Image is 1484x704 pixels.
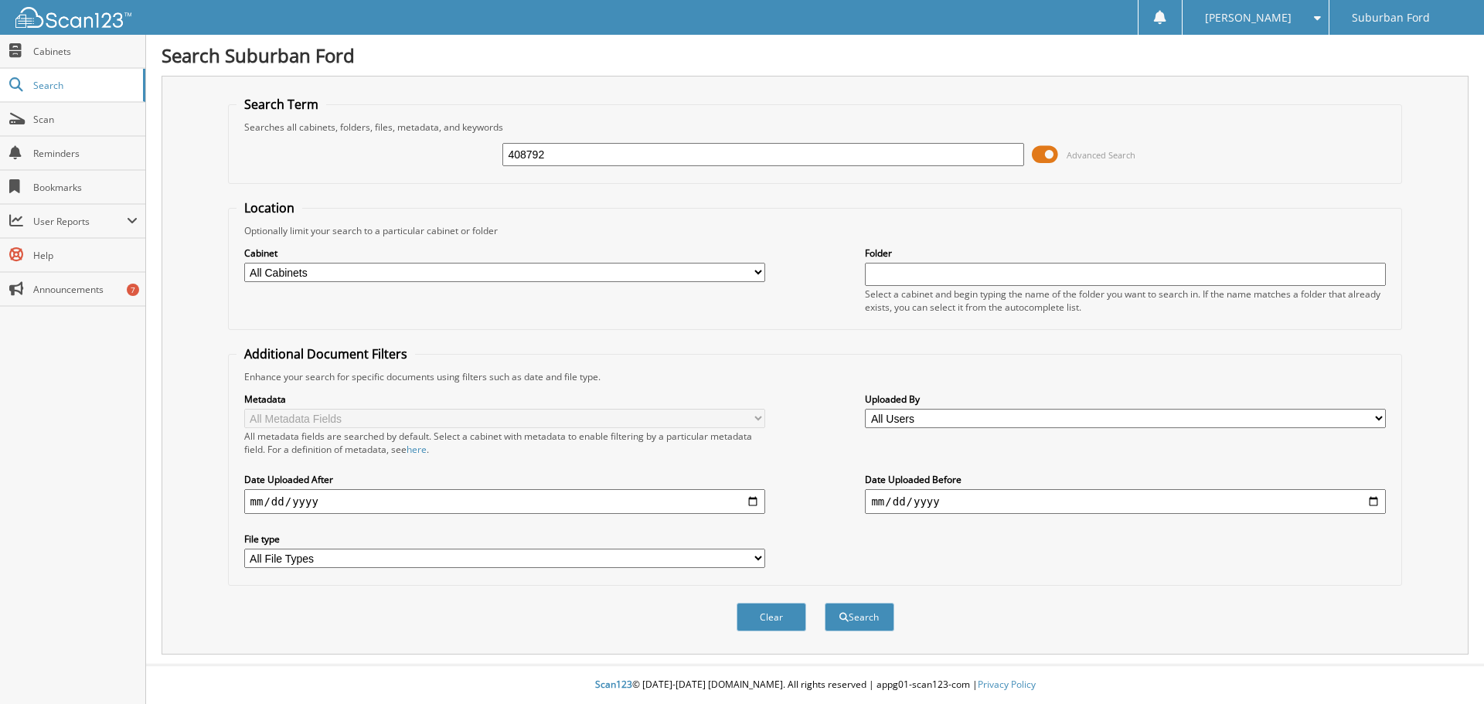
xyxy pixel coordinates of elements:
[33,79,135,92] span: Search
[127,284,139,296] div: 7
[33,249,138,262] span: Help
[1067,149,1135,161] span: Advanced Search
[865,393,1386,406] label: Uploaded By
[865,247,1386,260] label: Folder
[244,393,765,406] label: Metadata
[237,370,1394,383] div: Enhance your search for specific documents using filters such as date and file type.
[865,287,1386,314] div: Select a cabinet and begin typing the name of the folder you want to search in. If the name match...
[244,473,765,486] label: Date Uploaded After
[1352,13,1430,22] span: Suburban Ford
[825,603,894,631] button: Search
[865,473,1386,486] label: Date Uploaded Before
[33,45,138,58] span: Cabinets
[146,666,1484,704] div: © [DATE]-[DATE] [DOMAIN_NAME]. All rights reserved | appg01-scan123-com |
[1205,13,1292,22] span: [PERSON_NAME]
[407,443,427,456] a: here
[33,181,138,194] span: Bookmarks
[33,283,138,296] span: Announcements
[237,224,1394,237] div: Optionally limit your search to a particular cabinet or folder
[237,121,1394,134] div: Searches all cabinets, folders, files, metadata, and keywords
[978,678,1036,691] a: Privacy Policy
[237,96,326,113] legend: Search Term
[237,199,302,216] legend: Location
[244,430,765,456] div: All metadata fields are searched by default. Select a cabinet with metadata to enable filtering b...
[15,7,131,28] img: scan123-logo-white.svg
[33,113,138,126] span: Scan
[244,489,765,514] input: start
[33,147,138,160] span: Reminders
[237,345,415,362] legend: Additional Document Filters
[244,532,765,546] label: File type
[33,215,127,228] span: User Reports
[244,247,765,260] label: Cabinet
[737,603,806,631] button: Clear
[595,678,632,691] span: Scan123
[162,43,1469,68] h1: Search Suburban Ford
[865,489,1386,514] input: end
